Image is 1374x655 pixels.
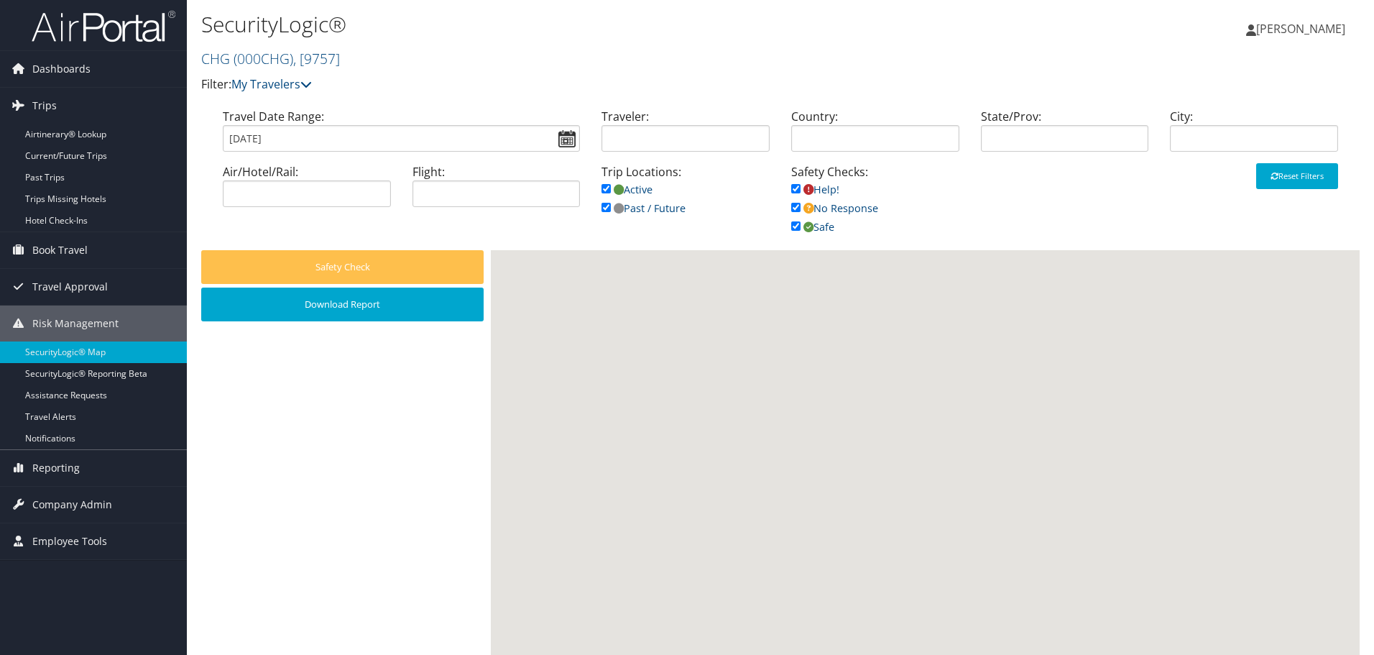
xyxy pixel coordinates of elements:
[780,163,970,250] div: Safety Checks:
[32,232,88,268] span: Book Travel
[402,163,591,219] div: Flight:
[1256,163,1338,189] button: Reset Filters
[32,306,119,342] span: Risk Management
[293,49,340,68] span: , [ 9757 ]
[32,523,107,559] span: Employee Tools
[32,450,80,486] span: Reporting
[231,76,312,92] a: My Travelers
[201,288,484,321] button: Download Report
[780,108,970,163] div: Country:
[32,269,108,305] span: Travel Approval
[32,9,175,43] img: airportal-logo.png
[970,108,1160,163] div: State/Prov:
[234,49,293,68] span: ( 000CHG )
[591,108,780,163] div: Traveler:
[201,75,974,94] p: Filter:
[212,163,402,219] div: Air/Hotel/Rail:
[601,183,653,196] a: Active
[791,220,834,234] a: Safe
[201,9,974,40] h1: SecurityLogic®
[201,49,340,68] a: CHG
[791,183,839,196] a: Help!
[212,108,591,163] div: Travel Date Range:
[591,163,780,232] div: Trip Locations:
[1246,7,1360,50] a: [PERSON_NAME]
[32,88,57,124] span: Trips
[1256,21,1345,37] span: [PERSON_NAME]
[32,487,112,523] span: Company Admin
[201,250,484,284] button: Safety Check
[601,201,686,215] a: Past / Future
[791,201,878,215] a: No Response
[1159,108,1349,163] div: City:
[32,51,91,87] span: Dashboards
